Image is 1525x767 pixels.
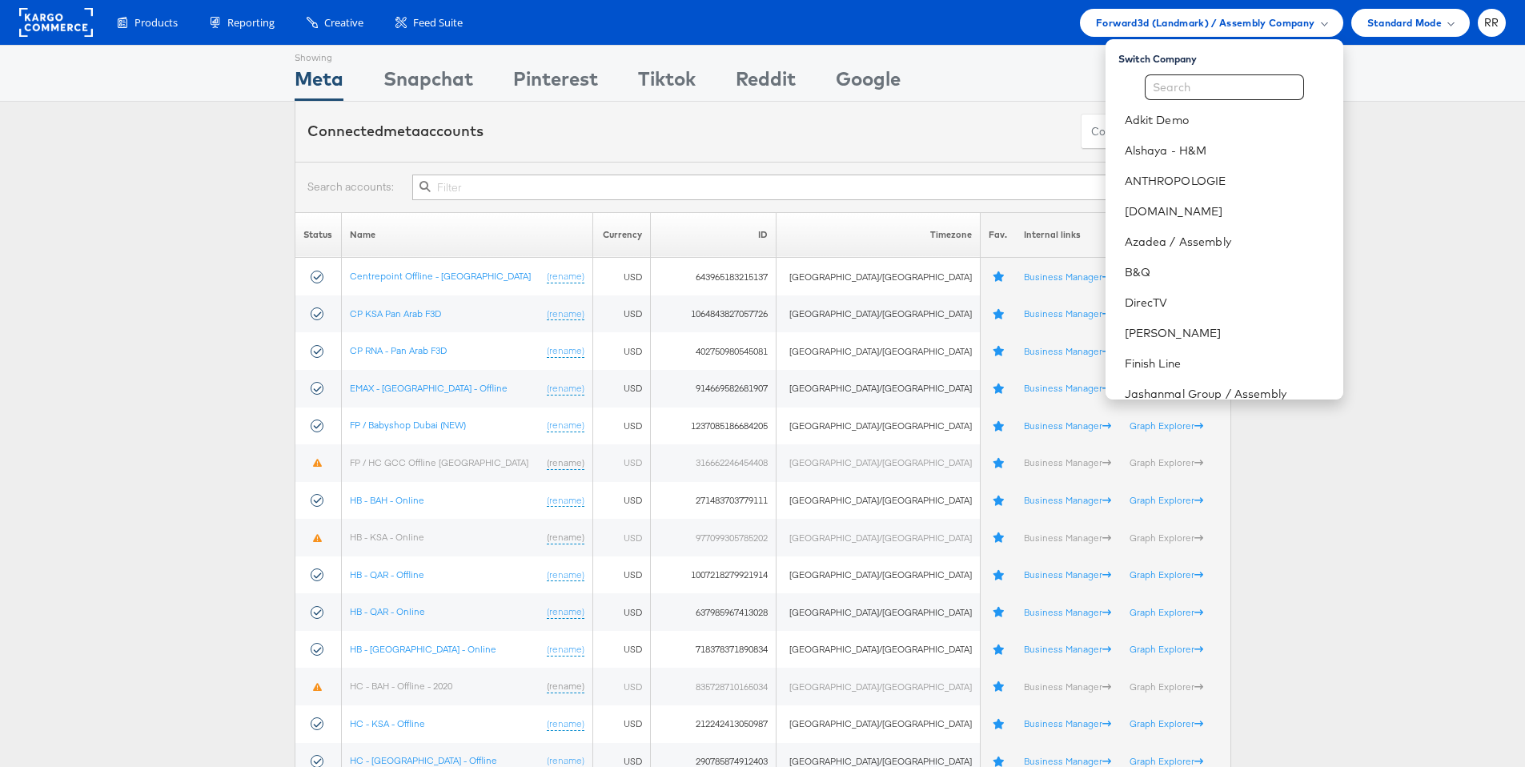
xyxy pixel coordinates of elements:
[777,631,981,669] td: [GEOGRAPHIC_DATA]/[GEOGRAPHIC_DATA]
[547,605,584,619] a: (rename)
[777,332,981,370] td: [GEOGRAPHIC_DATA]/[GEOGRAPHIC_DATA]
[650,705,777,743] td: 212242413050987
[593,631,651,669] td: USD
[350,382,508,394] a: EMAX - [GEOGRAPHIC_DATA] - Offline
[777,212,981,258] th: Timezone
[547,643,584,657] a: (rename)
[777,258,981,295] td: [GEOGRAPHIC_DATA]/[GEOGRAPHIC_DATA]
[350,344,447,356] a: CP RNA - Pan Arab F3D
[593,258,651,295] td: USD
[593,332,651,370] td: USD
[513,65,598,101] div: Pinterest
[1024,494,1111,506] a: Business Manager
[1024,643,1111,655] a: Business Manager
[1130,606,1203,618] a: Graph Explorer
[650,295,777,333] td: 1064843827057726
[547,382,584,396] a: (rename)
[383,65,473,101] div: Snapchat
[1024,606,1111,618] a: Business Manager
[650,258,777,295] td: 643965183215137
[1024,717,1111,729] a: Business Manager
[547,717,584,731] a: (rename)
[1125,234,1330,250] a: Azadea / Assembly
[593,593,651,631] td: USD
[547,419,584,432] a: (rename)
[650,444,777,482] td: 316662246454408
[1125,112,1330,128] a: Adkit Demo
[1096,14,1314,31] span: Forward3d (Landmark) / Assembly Company
[1024,271,1111,283] a: Business Manager
[324,15,363,30] span: Creative
[295,212,341,258] th: Status
[350,307,441,319] a: CP KSA Pan Arab F3D
[593,408,651,445] td: USD
[650,482,777,520] td: 271483703779111
[1024,456,1111,468] a: Business Manager
[1081,114,1218,150] button: ConnectmetaAccounts
[413,15,463,30] span: Feed Suite
[650,631,777,669] td: 718378371890834
[1130,494,1203,506] a: Graph Explorer
[350,605,425,617] a: HB - QAR - Online
[593,519,651,556] td: USD
[1125,355,1330,371] a: Finish Line
[1024,420,1111,432] a: Business Manager
[350,456,528,468] a: FP / HC GCC Offline [GEOGRAPHIC_DATA]
[593,370,651,408] td: USD
[1024,568,1111,580] a: Business Manager
[650,519,777,556] td: 977099305785202
[350,531,424,543] a: HB - KSA - Online
[547,531,584,544] a: (rename)
[650,556,777,594] td: 1007218279921914
[350,643,496,655] a: HB - [GEOGRAPHIC_DATA] - Online
[777,668,981,705] td: [GEOGRAPHIC_DATA]/[GEOGRAPHIC_DATA]
[1130,568,1203,580] a: Graph Explorer
[1024,307,1111,319] a: Business Manager
[1130,420,1203,432] a: Graph Explorer
[547,680,584,693] a: (rename)
[736,65,796,101] div: Reddit
[638,65,696,101] div: Tiktok
[1367,14,1442,31] span: Standard Mode
[777,295,981,333] td: [GEOGRAPHIC_DATA]/[GEOGRAPHIC_DATA]
[547,494,584,508] a: (rename)
[383,122,420,140] span: meta
[1024,532,1111,544] a: Business Manager
[547,456,584,470] a: (rename)
[593,668,651,705] td: USD
[593,556,651,594] td: USD
[1024,755,1111,767] a: Business Manager
[1130,643,1203,655] a: Graph Explorer
[350,270,531,282] a: Centrepoint Offline - [GEOGRAPHIC_DATA]
[593,212,651,258] th: Currency
[1130,456,1203,468] a: Graph Explorer
[350,680,452,692] a: HC - BAH - Offline - 2020
[1125,143,1330,159] a: Alshaya - H&M
[547,568,584,582] a: (rename)
[1125,203,1330,219] a: [DOMAIN_NAME]
[350,754,497,766] a: HC - [GEOGRAPHIC_DATA] - Offline
[412,175,1218,200] input: Filter
[1130,717,1203,729] a: Graph Explorer
[777,705,981,743] td: [GEOGRAPHIC_DATA]/[GEOGRAPHIC_DATA]
[593,705,651,743] td: USD
[295,46,343,65] div: Showing
[341,212,592,258] th: Name
[1130,681,1203,693] a: Graph Explorer
[1130,532,1203,544] a: Graph Explorer
[1125,325,1330,341] a: [PERSON_NAME]
[1125,386,1330,402] a: Jashanmal Group / Assembly
[777,519,981,556] td: [GEOGRAPHIC_DATA]/[GEOGRAPHIC_DATA]
[650,212,777,258] th: ID
[1130,755,1203,767] a: Graph Explorer
[650,408,777,445] td: 1237085186684205
[350,494,424,506] a: HB - BAH - Online
[650,332,777,370] td: 402750980545081
[777,556,981,594] td: [GEOGRAPHIC_DATA]/[GEOGRAPHIC_DATA]
[777,408,981,445] td: [GEOGRAPHIC_DATA]/[GEOGRAPHIC_DATA]
[650,370,777,408] td: 914669582681907
[777,482,981,520] td: [GEOGRAPHIC_DATA]/[GEOGRAPHIC_DATA]
[650,668,777,705] td: 835728710165034
[547,307,584,321] a: (rename)
[1125,264,1330,280] a: B&Q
